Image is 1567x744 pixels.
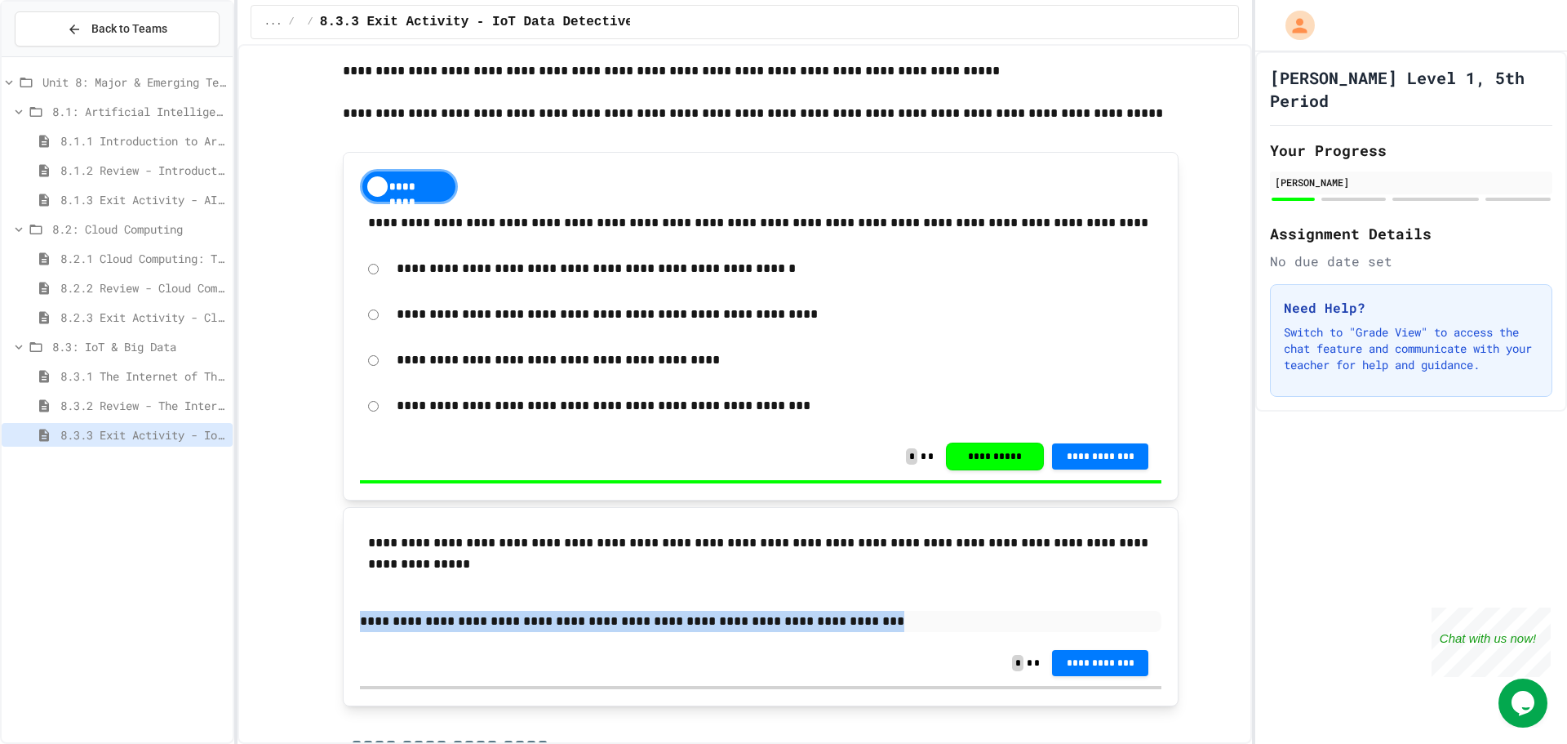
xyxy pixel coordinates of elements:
p: Switch to "Grade View" to access the chat feature and communicate with your teacher for help and ... [1284,324,1538,373]
span: 8.1.3 Exit Activity - AI Detective [60,191,226,208]
h3: Need Help? [1284,298,1538,318]
span: 8.3.3 Exit Activity - IoT Data Detective Challenge [60,426,226,443]
h2: Your Progress [1270,139,1552,162]
span: 8.3: IoT & Big Data [52,338,226,355]
span: 8.3.3 Exit Activity - IoT Data Detective Challenge [320,12,712,32]
iframe: chat widget [1432,608,1551,677]
span: 8.3.1 The Internet of Things and Big Data: Our Connected Digital World [60,368,226,385]
div: No due date set [1270,252,1552,271]
span: 8.1.2 Review - Introduction to Artificial Intelligence [60,162,226,179]
h1: [PERSON_NAME] Level 1, 5th Period [1270,66,1552,112]
iframe: chat widget [1498,679,1551,728]
span: Unit 8: Major & Emerging Technologies [42,74,226,91]
span: / [308,16,313,29]
span: / [288,16,294,29]
div: My Account [1268,7,1319,44]
span: 8.2: Cloud Computing [52,221,226,238]
span: 8.2.2 Review - Cloud Computing [60,279,226,296]
span: 8.1.1 Introduction to Artificial Intelligence [60,132,226,149]
span: ... [264,16,282,29]
h2: Assignment Details [1270,222,1552,245]
button: Back to Teams [15,11,220,47]
span: 8.2.3 Exit Activity - Cloud Service Detective [60,309,226,326]
span: Back to Teams [91,20,167,38]
span: 8.1: Artificial Intelligence Basics [52,103,226,120]
div: [PERSON_NAME] [1275,175,1547,189]
span: 8.2.1 Cloud Computing: Transforming the Digital World [60,250,226,267]
span: 8.3.2 Review - The Internet of Things and Big Data [60,397,226,414]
